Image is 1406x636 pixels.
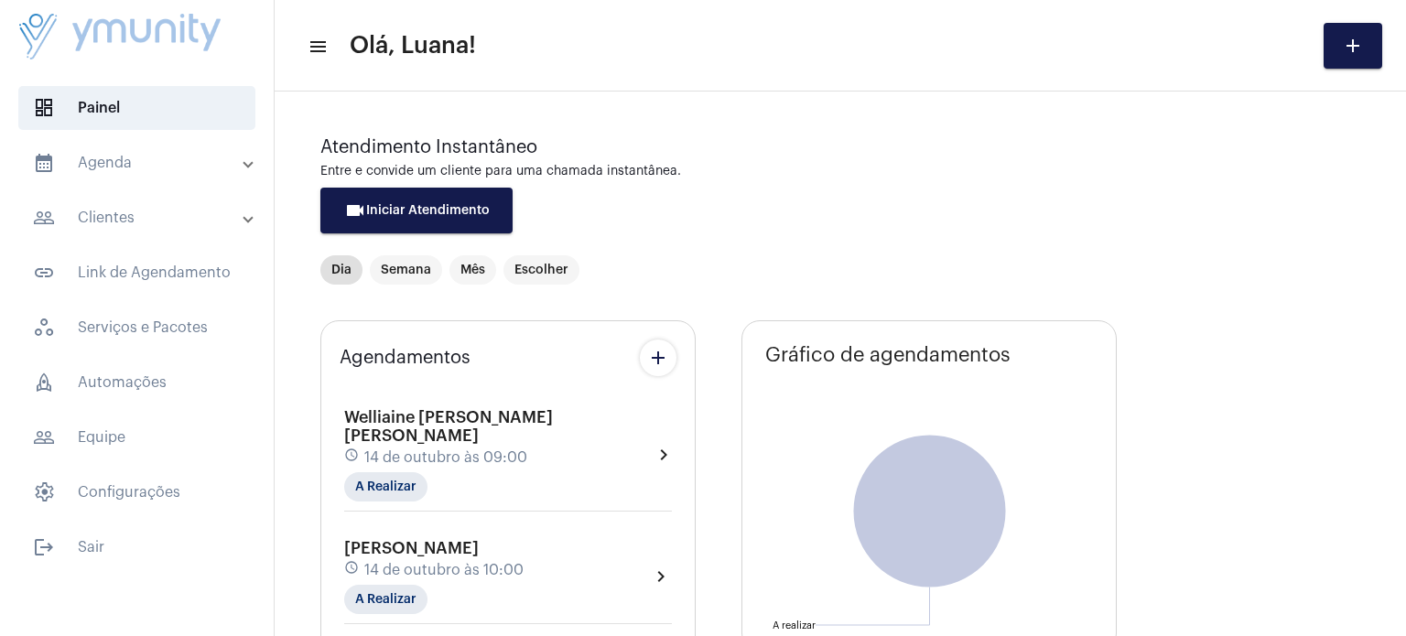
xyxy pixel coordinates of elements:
span: Configurações [18,470,255,514]
span: sidenav icon [33,317,55,339]
span: Sair [18,525,255,569]
span: Olá, Luana! [350,31,476,60]
span: Automações [18,361,255,404]
mat-chip: Dia [320,255,362,285]
mat-icon: sidenav icon [33,207,55,229]
text: A realizar [773,620,816,631]
span: [PERSON_NAME] [344,540,479,556]
span: Iniciar Atendimento [344,204,490,217]
mat-chip: A Realizar [344,585,427,614]
mat-panel-title: Agenda [33,152,244,174]
span: Link de Agendamento [18,251,255,295]
span: 14 de outubro às 10:00 [364,562,524,578]
div: Entre e convide um cliente para uma chamada instantânea. [320,165,1360,178]
mat-icon: videocam [344,199,366,221]
mat-chip: Escolher [503,255,579,285]
mat-icon: schedule [344,560,361,580]
span: Welliaine [PERSON_NAME] [PERSON_NAME] [344,409,553,444]
mat-icon: sidenav icon [33,262,55,284]
mat-icon: sidenav icon [33,152,55,174]
span: Serviços e Pacotes [18,306,255,350]
img: da4d17c4-93e0-4e87-ea01-5b37ad3a248d.png [15,9,225,66]
mat-expansion-panel-header: sidenav iconAgenda [11,141,274,185]
mat-icon: sidenav icon [33,536,55,558]
span: Equipe [18,415,255,459]
span: sidenav icon [33,481,55,503]
span: Agendamentos [340,348,470,368]
span: sidenav icon [33,97,55,119]
mat-icon: chevron_right [650,566,672,587]
mat-icon: add [647,347,669,369]
mat-chip: Semana [370,255,442,285]
mat-panel-title: Clientes [33,207,244,229]
span: Painel [18,86,255,130]
button: Iniciar Atendimento [320,188,513,233]
mat-icon: sidenav icon [308,36,326,58]
mat-icon: chevron_right [653,444,672,466]
mat-chip: A Realizar [344,472,427,501]
div: Atendimento Instantâneo [320,137,1360,157]
mat-icon: sidenav icon [33,426,55,448]
mat-icon: add [1342,35,1364,57]
mat-icon: schedule [344,447,361,468]
span: 14 de outubro às 09:00 [364,449,527,466]
span: sidenav icon [33,372,55,393]
span: Gráfico de agendamentos [765,344,1011,366]
mat-chip: Mês [449,255,496,285]
mat-expansion-panel-header: sidenav iconClientes [11,196,274,240]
